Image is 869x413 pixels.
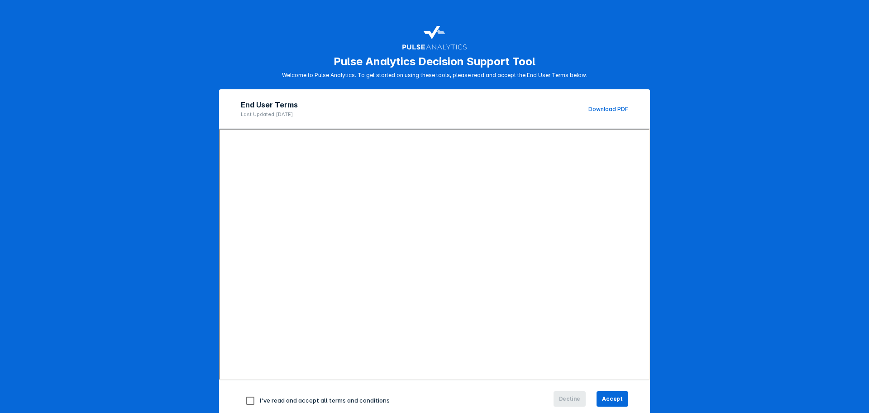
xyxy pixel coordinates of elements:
[602,395,623,403] span: Accept
[282,72,587,78] p: Welcome to Pulse Analytics. To get started on using these tools, please read and accept the End U...
[597,391,628,407] button: Accept
[588,106,628,112] a: Download PDF
[260,397,390,404] span: I've read and accept all terms and conditions
[402,22,467,51] img: pulse-logo-user-terms.svg
[554,391,586,407] button: Decline
[334,55,535,68] h1: Pulse Analytics Decision Support Tool
[241,100,298,109] h2: End User Terms
[241,111,298,117] p: Last Updated: [DATE]
[559,395,581,403] span: Decline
